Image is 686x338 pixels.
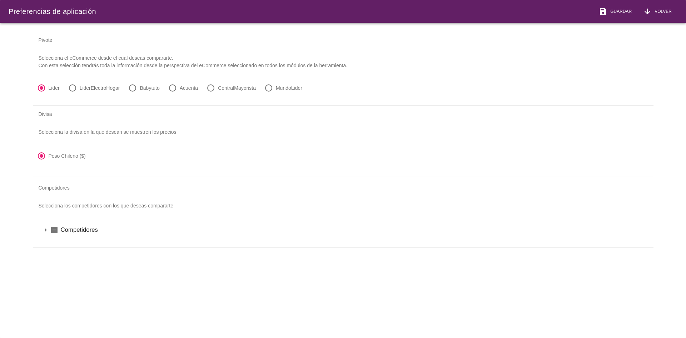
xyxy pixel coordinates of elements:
[33,123,653,142] p: Selecciona la divisa en la que desean se muestren los precios
[61,225,645,234] label: Competidores
[41,226,50,234] i: arrow_drop_down
[607,8,632,15] span: Guardar
[50,226,59,234] i: indeterminate_check_box
[599,7,607,16] i: save
[33,31,653,49] div: Pivote
[33,179,653,196] div: Competidores
[9,6,96,17] div: Preferencias de aplicación
[33,106,653,123] div: Divisa
[643,7,652,16] i: arrow_downward
[180,84,198,92] label: Acuenta
[49,152,86,160] label: Peso Chileno ($)
[276,84,302,92] label: MundoLider
[33,49,653,75] p: Selecciona el eCommerce desde el cual deseas compararte. Con esta selección tendrás toda la infor...
[218,84,256,92] label: CentralMayorista
[49,84,60,92] label: Lider
[33,196,653,215] p: Selecciona los competidores con los que deseas compararte
[140,84,159,92] label: Babytuto
[652,8,672,15] span: Volver
[80,84,120,92] label: LiderElectroHogar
